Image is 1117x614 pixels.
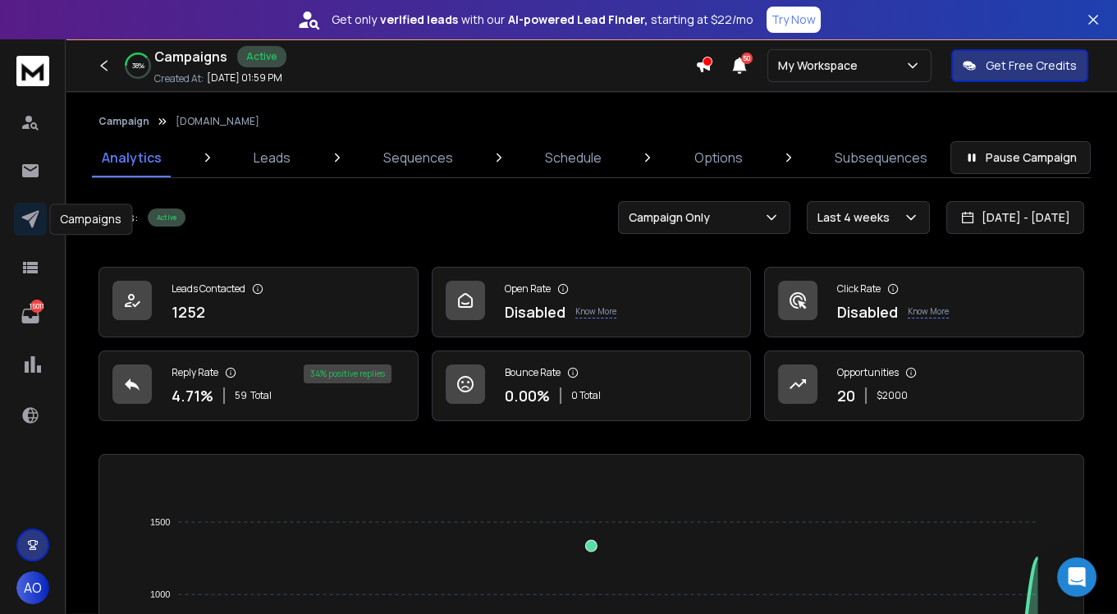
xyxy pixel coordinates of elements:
p: [DOMAIN_NAME] [176,115,259,128]
p: Last 4 weeks [817,209,896,226]
p: 15011 [30,300,43,313]
strong: verified leads [380,11,458,28]
p: Disabled [505,300,565,323]
span: Total [250,389,272,402]
p: Analytics [102,148,162,167]
p: $ 2000 [877,389,908,402]
a: Reply Rate4.71%59Total34% positive replies [98,351,419,421]
a: Leads [244,138,300,177]
p: Leads [254,148,291,167]
button: Pause Campaign [950,141,1091,174]
span: 59 [235,389,247,402]
p: 38 % [132,61,144,71]
div: Open Intercom Messenger [1057,557,1096,597]
a: Click RateDisabledKnow More [764,267,1084,337]
tspan: 1000 [150,589,170,599]
div: Campaigns [49,204,132,235]
p: Reply Rate [172,366,218,379]
tspan: 1500 [150,517,170,527]
p: Try Now [771,11,816,28]
a: Open RateDisabledKnow More [432,267,752,337]
p: 1252 [172,300,205,323]
p: Click Rate [837,282,881,296]
div: 34 % positive replies [304,364,391,383]
p: Subsequences [835,148,927,167]
button: Campaign [98,115,149,128]
p: Options [694,148,743,167]
div: Active [148,208,185,227]
button: AO [16,571,49,604]
p: Sequences [383,148,453,167]
button: [DATE] - [DATE] [946,201,1084,234]
p: Campaign Only [629,209,716,226]
a: Sequences [373,138,463,177]
a: Opportunities20$2000 [764,351,1084,421]
h1: Campaigns [154,47,227,66]
p: Know More [575,305,616,318]
div: Active [237,46,286,67]
a: Schedule [535,138,611,177]
a: Subsequences [825,138,937,177]
p: Open Rate [505,282,551,296]
p: [DATE] 01:59 PM [207,71,282,85]
p: 0.00 % [505,384,550,407]
a: Bounce Rate0.00%0 Total [432,351,752,421]
a: 15011 [14,300,47,332]
img: logo [16,56,49,86]
p: Schedule [545,148,602,167]
p: My Workspace [778,57,864,74]
strong: AI-powered Lead Finder, [508,11,648,28]
p: 0 Total [571,389,601,402]
span: 50 [741,53,753,64]
p: Leads Contacted [172,282,245,296]
a: Options [684,138,753,177]
p: Bounce Rate [505,366,561,379]
p: Know More [908,305,949,318]
button: Try Now [767,7,821,33]
p: 20 [837,384,855,407]
a: Analytics [92,138,172,177]
p: 4.71 % [172,384,213,407]
a: Leads Contacted1252 [98,267,419,337]
button: Get Free Credits [951,49,1088,82]
p: Get Free Credits [986,57,1077,74]
p: Disabled [837,300,898,323]
p: Opportunities [837,366,899,379]
p: Created At: [154,72,204,85]
p: Get only with our starting at $22/mo [332,11,753,28]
